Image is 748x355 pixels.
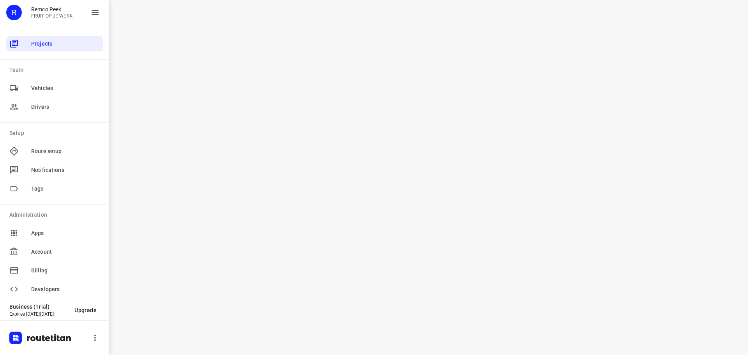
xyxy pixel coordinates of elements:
div: Drivers [6,99,103,115]
p: Setup [9,129,103,137]
p: Administration [9,211,103,219]
span: Route setup [31,147,100,155]
span: Upgrade [74,307,97,313]
div: Apps [6,225,103,241]
div: Route setup [6,143,103,159]
span: Account [31,248,100,256]
span: Drivers [31,103,100,111]
span: Notifications [31,166,100,174]
button: Upgrade [68,303,103,317]
span: Billing [31,267,100,275]
div: Vehicles [6,80,103,96]
p: Team [9,66,103,74]
p: Remco Peek [31,6,73,12]
div: Developers [6,281,103,297]
div: Tags [6,181,103,196]
p: FRUIT OP JE WERK [31,13,73,19]
div: Account [6,244,103,260]
span: Vehicles [31,84,100,92]
div: Projects [6,36,103,51]
span: Projects [31,40,100,48]
p: Expires [DATE][DATE] [9,311,68,317]
div: Notifications [6,162,103,178]
span: Apps [31,229,100,237]
span: Tags [31,185,100,193]
span: Developers [31,285,100,293]
p: Business (Trial) [9,304,68,310]
div: R [6,5,22,20]
div: Billing [6,263,103,278]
